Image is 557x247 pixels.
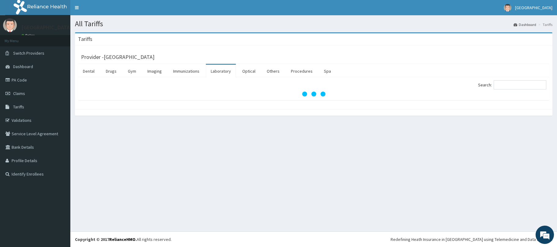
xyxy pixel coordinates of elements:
span: Claims [13,91,25,96]
a: Laboratory [206,65,236,78]
h1: All Tariffs [75,20,552,28]
a: Procedures [286,65,317,78]
footer: All rights reserved. [70,231,557,247]
a: Gym [123,65,141,78]
svg: audio-loading [302,82,326,106]
span: [GEOGRAPHIC_DATA] [515,5,552,10]
div: Redefining Heath Insurance in [GEOGRAPHIC_DATA] using Telemedicine and Data Science! [391,236,552,242]
input: Search: [494,80,546,89]
strong: Copyright © 2017 . [75,237,137,242]
img: User Image [3,18,17,32]
li: Tariffs [537,22,552,27]
a: Immunizations [168,65,204,78]
h3: Provider - [GEOGRAPHIC_DATA] [81,54,154,60]
a: Imaging [143,65,167,78]
h3: Tariffs [78,36,92,42]
a: Dashboard [514,22,536,27]
a: Dental [78,65,99,78]
a: Optical [237,65,260,78]
a: RelianceHMO [109,237,136,242]
a: Online [21,33,36,38]
img: User Image [504,4,511,12]
p: [GEOGRAPHIC_DATA] [21,25,72,30]
label: Search: [478,80,546,89]
a: Others [262,65,284,78]
a: Drugs [101,65,121,78]
span: Switch Providers [13,50,44,56]
span: Tariffs [13,104,24,110]
a: Spa [319,65,336,78]
span: Dashboard [13,64,33,69]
